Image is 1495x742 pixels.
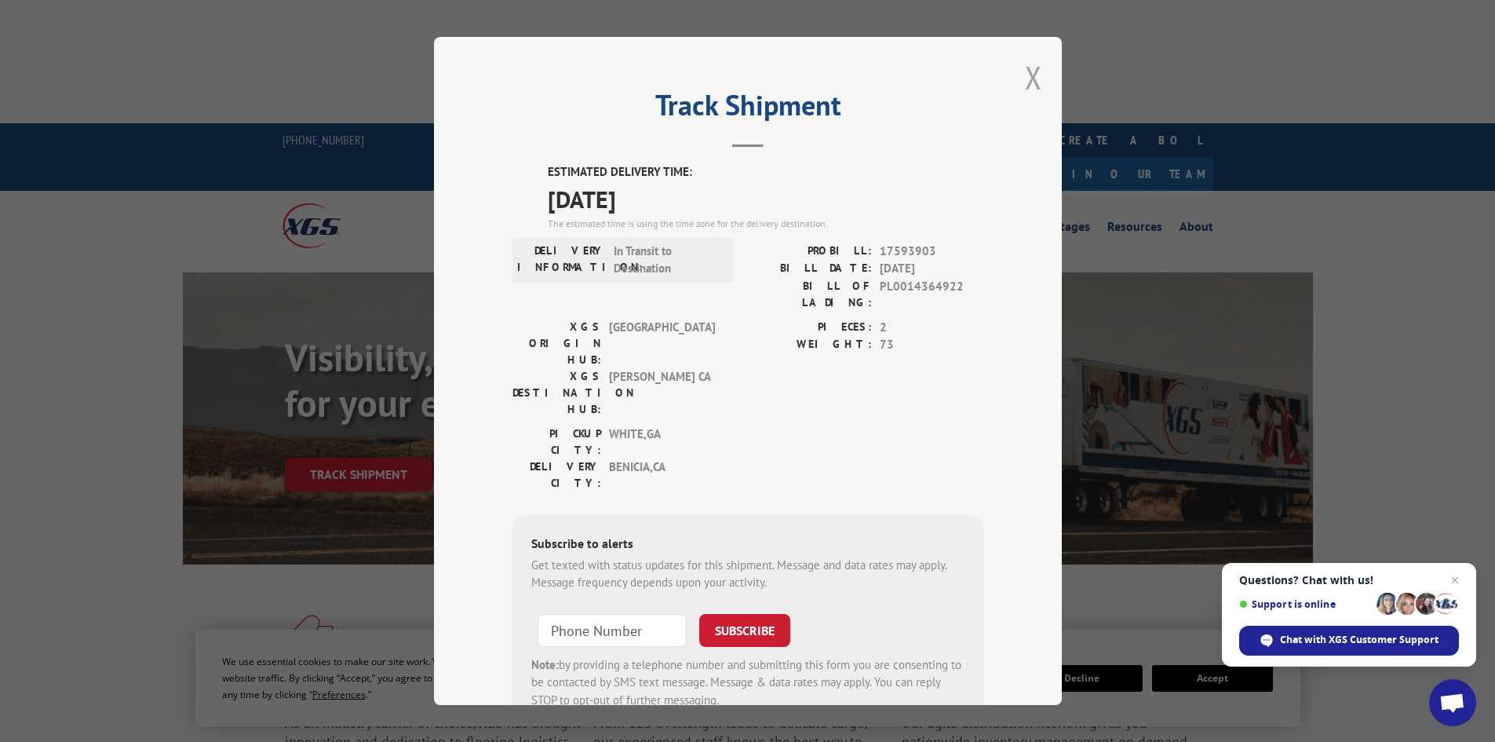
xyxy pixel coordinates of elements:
[880,278,983,311] span: PL0014364922
[1239,598,1371,610] span: Support is online
[531,557,964,592] div: Get texted with status updates for this shipment. Message and data rates may apply. Message frequ...
[512,319,601,368] label: XGS ORIGIN HUB:
[1446,571,1464,590] span: Close chat
[531,657,559,672] strong: Note:
[609,426,715,459] span: WHITE , GA
[748,278,872,311] label: BILL OF LADING:
[1280,633,1438,647] span: Chat with XGS Customer Support
[512,426,601,459] label: PICKUP CITY:
[548,217,983,231] div: The estimated time is using the time zone for the delivery destination.
[1239,574,1459,587] span: Questions? Chat with us!
[512,94,983,124] h2: Track Shipment
[880,336,983,354] span: 73
[531,656,964,710] div: by providing a telephone number and submitting this form you are consenting to be contacted by SM...
[609,368,715,418] span: [PERSON_NAME] CA
[699,614,790,647] button: SUBSCRIBE
[609,319,715,368] span: [GEOGRAPHIC_DATA]
[1025,57,1042,98] button: Close modal
[531,534,964,557] div: Subscribe to alerts
[748,336,872,354] label: WEIGHT:
[609,459,715,492] span: BENICIA , CA
[548,163,983,181] label: ESTIMATED DELIVERY TIME:
[512,459,601,492] label: DELIVERY CITY:
[512,368,601,418] label: XGS DESTINATION HUB:
[1239,626,1459,656] div: Chat with XGS Customer Support
[880,243,983,261] span: 17593903
[748,243,872,261] label: PROBILL:
[748,260,872,278] label: BILL DATE:
[548,181,983,217] span: [DATE]
[748,319,872,337] label: PIECES:
[517,243,606,278] label: DELIVERY INFORMATION:
[880,319,983,337] span: 2
[880,260,983,278] span: [DATE]
[538,614,687,647] input: Phone Number
[1429,679,1476,726] div: Open chat
[614,243,720,278] span: In Transit to Destination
